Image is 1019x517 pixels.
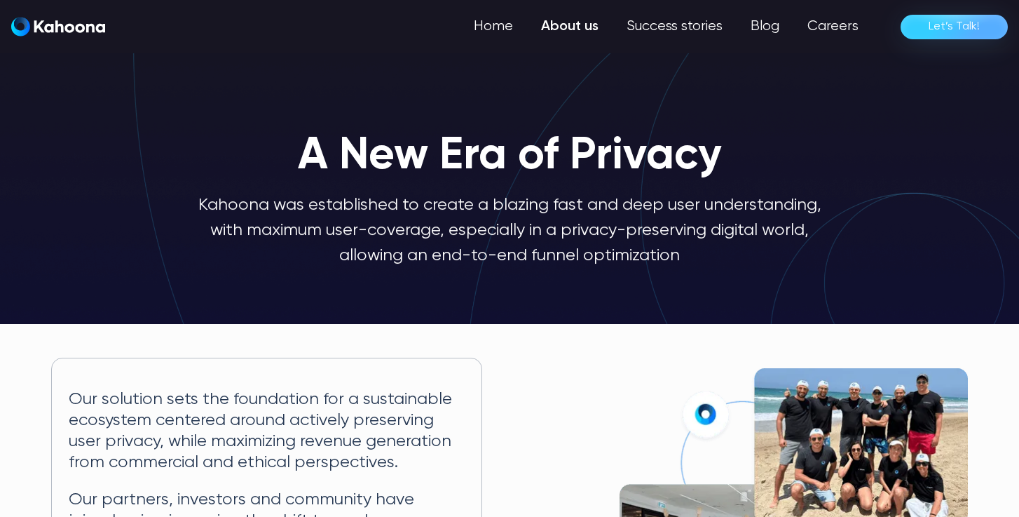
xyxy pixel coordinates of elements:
[298,132,722,181] h1: A New Era of Privacy
[793,13,873,41] a: Careers
[929,15,980,38] div: Let’s Talk!
[69,389,465,473] p: Our solution sets the foundation for a sustainable ecosystem centered around actively preserving ...
[613,13,737,41] a: Success stories
[527,13,613,41] a: About us
[196,192,823,268] p: Kahoona was established to create a blazing fast and deep user understanding, with maximum user-c...
[11,17,105,37] a: home
[901,15,1008,39] a: Let’s Talk!
[11,17,105,36] img: Kahoona logo white
[737,13,793,41] a: Blog
[460,13,527,41] a: Home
